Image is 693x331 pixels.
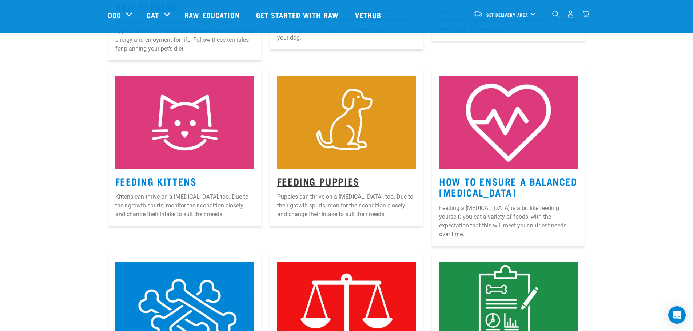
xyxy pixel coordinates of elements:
[277,178,359,184] a: Feeding Puppies
[177,0,248,29] a: Raw Education
[277,193,416,219] p: Puppies can thrive on a [MEDICAL_DATA], too. Due to their growth spurts, monitor their condition ...
[115,178,197,184] a: Feeding Kittens
[473,11,483,17] img: van-moving.png
[486,13,529,16] span: Set Delivery Area
[348,0,391,29] a: Vethub
[115,18,254,53] p: The right nutrition, and a well planned species-appropriate diet, is the basis of better health a...
[249,0,348,29] a: Get started with Raw
[439,76,578,169] img: 5.jpg
[277,76,416,169] img: Puppy-Icon.jpg
[108,9,121,20] a: Dog
[115,76,254,169] img: Kitten-Icon.jpg
[439,178,577,195] a: How to Ensure a Balanced [MEDICAL_DATA]
[439,204,578,239] p: Feeding a [MEDICAL_DATA] is a bit like feeding yourself: you eat a variety of foods, with the exp...
[668,306,686,324] div: Open Intercom Messenger
[567,10,574,18] img: user.png
[147,9,159,20] a: Cat
[582,10,589,18] img: home-icon@2x.png
[552,11,559,17] img: home-icon-1@2x.png
[115,193,254,219] p: Kittens can thrive on a [MEDICAL_DATA], too. Due to their growth spurts, monitor their condition ...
